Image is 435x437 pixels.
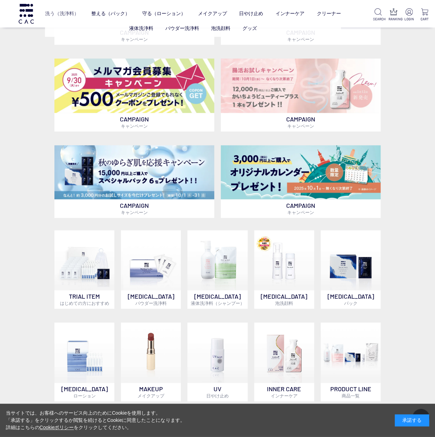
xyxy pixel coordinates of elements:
[190,300,244,306] span: 液体洗浄料（シャンプー）
[254,230,314,290] img: 泡洗顔料
[321,230,381,309] a: [MEDICAL_DATA]パック
[404,8,414,22] a: LOGIN
[121,123,148,129] span: キャンペーン
[187,230,247,309] a: [MEDICAL_DATA]液体洗浄料（シャンプー）
[135,300,167,306] span: パウダー洗浄料
[342,393,360,398] span: 商品一覧
[54,113,214,131] p: CAMPAIGN
[321,383,381,401] p: PRODUCT LINE
[165,25,199,31] a: パウダー洗浄料
[404,17,414,22] p: LOGIN
[187,383,247,401] p: UV
[91,5,130,22] a: 整える（パック）
[54,58,214,113] img: メルマガ会員募集
[54,58,214,131] a: メルマガ会員募集 メルマガ会員募集 CAMPAIGNキャンペーン
[121,230,181,309] a: [MEDICAL_DATA]パウダー洗浄料
[121,322,181,401] a: MAKEUPメイクアップ
[211,25,230,31] a: 泡洗顔料
[420,8,429,22] a: CART
[254,290,314,309] p: [MEDICAL_DATA]
[6,409,185,431] div: 当サイトでは、お客様へのサービス向上のためにCookieを使用します。 「承諾する」をクリックするか閲覧を続けるとCookieに同意したことになります。 詳細はこちらの をクリックしてください。
[254,322,314,382] img: インナーケア
[142,5,186,22] a: 守る（ローション）
[73,393,96,398] span: ローション
[321,290,381,309] p: [MEDICAL_DATA]
[254,383,314,401] p: INNER CARE
[54,322,114,401] a: [MEDICAL_DATA]ローション
[187,322,247,401] a: UV日やけ止め
[54,145,214,218] a: スペシャルパックお試しプレゼント スペシャルパックお試しプレゼント CAMPAIGNキャンペーン
[221,113,381,131] p: CAMPAIGN
[121,36,148,42] span: キャンペーン
[221,145,381,218] a: カレンダープレゼント カレンダープレゼント CAMPAIGNキャンペーン
[187,290,247,309] p: [MEDICAL_DATA]
[344,300,357,306] span: パック
[254,230,314,309] a: 泡洗顔料 [MEDICAL_DATA]泡洗顔料
[206,393,229,398] span: 日やけ止め
[389,8,398,22] a: RANKING
[54,290,114,309] p: TRIAL ITEM
[395,414,429,426] div: 承諾する
[287,123,314,129] span: キャンペーン
[373,8,383,22] a: SEARCH
[198,5,227,22] a: メイクアップ
[129,25,153,31] a: 液体洗浄料
[54,383,114,401] p: [MEDICAL_DATA]
[389,17,398,22] p: RANKING
[317,5,341,22] a: クリーナー
[54,199,214,218] p: CAMPAIGN
[221,145,381,199] img: カレンダープレゼント
[54,230,114,309] a: トライアルセット TRIAL ITEMはじめての方におすすめ
[40,425,74,430] a: Cookieポリシー
[221,58,381,113] img: 腸活お試しキャンペーン
[54,230,114,290] img: トライアルセット
[54,145,214,199] img: スペシャルパックお試しプレゼント
[242,25,257,31] a: グッズ
[137,393,164,398] span: メイクアップ
[121,210,148,215] span: キャンペーン
[271,393,298,398] span: インナーケア
[275,300,293,306] span: 泡洗顔料
[321,322,381,401] a: PRODUCT LINE商品一覧
[221,58,381,131] a: 腸活お試しキャンペーン 腸活お試しキャンペーン CAMPAIGNキャンペーン
[276,5,304,22] a: インナーケア
[121,383,181,401] p: MAKEUP
[18,4,35,23] img: logo
[121,290,181,309] p: [MEDICAL_DATA]
[45,5,79,22] a: 洗う（洗浄料）
[287,36,314,42] span: キャンペーン
[420,17,429,22] p: CART
[287,210,314,215] span: キャンペーン
[254,322,314,401] a: インナーケア INNER CAREインナーケア
[221,199,381,218] p: CAMPAIGN
[373,17,383,22] p: SEARCH
[239,5,263,22] a: 日やけ止め
[60,300,109,306] span: はじめての方におすすめ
